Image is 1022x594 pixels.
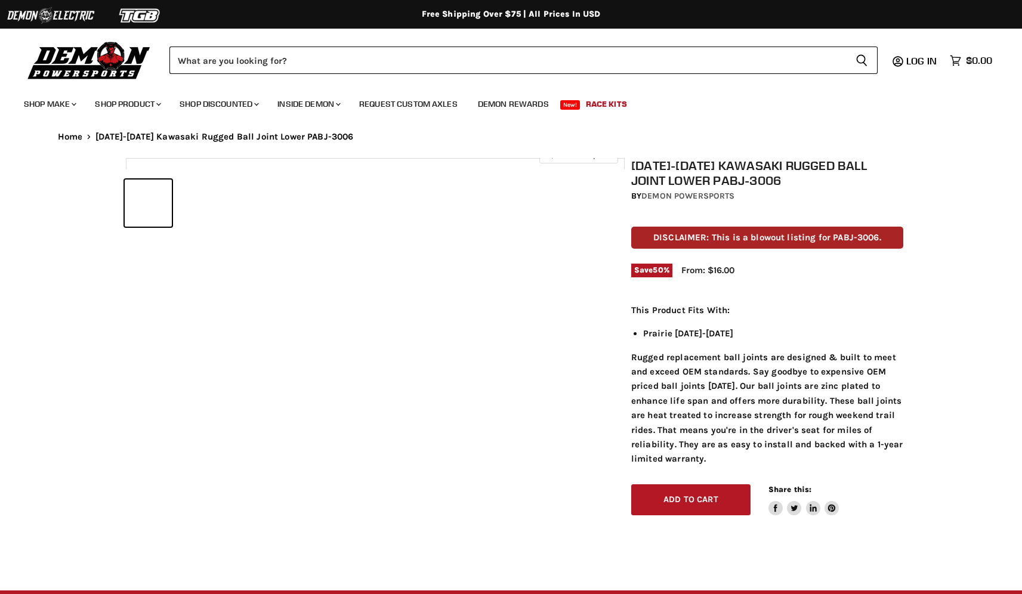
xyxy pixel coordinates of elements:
[577,92,636,116] a: Race Kits
[95,132,353,142] span: [DATE]-[DATE] Kawasaki Rugged Ball Joint Lower PABJ-3006
[350,92,467,116] a: Request Custom Axles
[268,92,348,116] a: Inside Demon
[58,132,83,142] a: Home
[560,100,581,110] span: New!
[631,303,903,317] p: This Product Fits With:
[631,227,903,249] p: DISCLAIMER: This is a blowout listing for PABJ-3006.
[631,158,903,188] h1: [DATE]-[DATE] Kawasaki Rugged Ball Joint Lower PABJ-3006
[966,55,992,66] span: $0.00
[469,92,558,116] a: Demon Rewards
[631,303,903,466] div: Rugged replacement ball joints are designed & built to meet and exceed OEM standards. Say goodbye...
[34,132,989,142] nav: Breadcrumbs
[901,55,944,66] a: Log in
[846,47,878,74] button: Search
[944,52,998,69] a: $0.00
[631,190,903,203] div: by
[15,92,84,116] a: Shop Make
[169,47,878,74] form: Product
[631,264,672,277] span: Save %
[768,485,811,494] span: Share this:
[171,92,266,116] a: Shop Discounted
[6,4,95,27] img: Demon Electric Logo 2
[653,265,663,274] span: 50
[681,265,734,276] span: From: $16.00
[631,484,751,516] button: Add to cart
[34,9,989,20] div: Free Shipping Over $75 | All Prices In USD
[169,47,846,74] input: Search
[545,150,612,159] span: Click to expand
[768,484,839,516] aside: Share this:
[125,180,172,227] button: 2001-2002 Kawasaki Rugged Ball Joint Lower PABJ-3006 thumbnail
[95,4,185,27] img: TGB Logo 2
[663,494,718,505] span: Add to cart
[86,92,168,116] a: Shop Product
[641,191,734,201] a: Demon Powersports
[906,55,937,67] span: Log in
[24,39,155,81] img: Demon Powersports
[15,87,989,116] ul: Main menu
[643,326,903,341] li: Prairie [DATE]-[DATE]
